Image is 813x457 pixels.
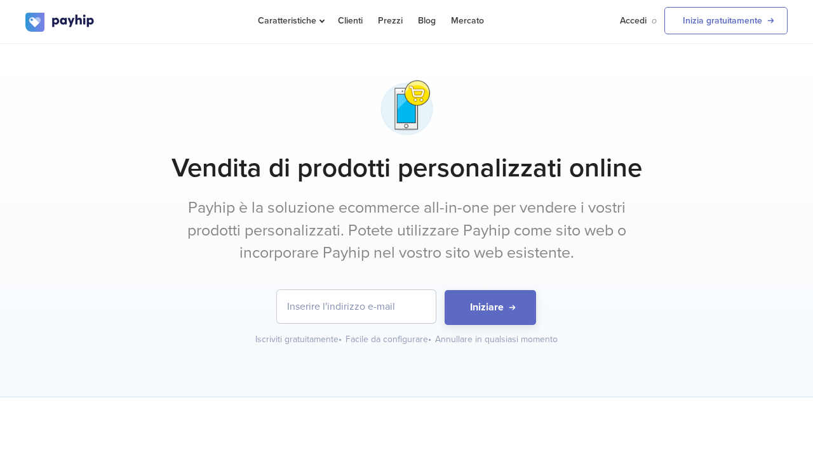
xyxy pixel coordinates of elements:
input: Inserire l'indirizzo e-mail [277,290,436,323]
p: Payhip è la soluzione ecommerce all-in-one per vendere i vostri prodotti personalizzati. Potete u... [168,197,645,265]
span: • [339,334,342,345]
a: Inizia gratuitamente [664,7,788,34]
span: • [428,334,431,345]
img: logo.svg [25,13,95,32]
span: Caratteristiche [258,15,323,26]
button: Iniziare [445,290,536,325]
div: Facile da configurare [346,333,433,346]
img: phone-app-shop-1-gjgog5l6q35667je1tgaw7.png [375,76,439,140]
div: Annullare in qualsiasi momento [435,333,558,346]
div: Iscriviti gratuitamente [255,333,343,346]
h1: Vendita di prodotti personalizzati online [25,152,788,184]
